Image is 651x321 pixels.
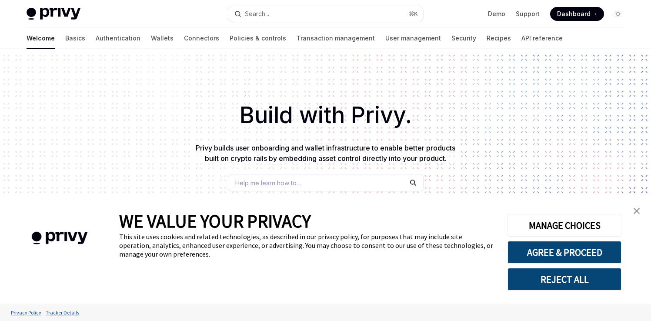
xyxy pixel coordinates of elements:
button: MANAGE CHOICES [507,214,621,237]
a: Wallets [151,28,174,49]
a: Basics [65,28,85,49]
a: Support [516,10,540,18]
button: REJECT ALL [507,268,621,291]
a: Demo [488,10,505,18]
a: Transaction management [297,28,375,49]
h1: Build with Privy. [14,98,637,132]
button: Toggle dark mode [611,7,625,21]
img: close banner [634,208,640,214]
a: Tracker Details [43,305,81,320]
img: company logo [13,219,106,257]
a: Policies & controls [230,28,286,49]
a: Security [451,28,476,49]
a: Recipes [487,28,511,49]
span: Dashboard [557,10,591,18]
div: This site uses cookies and related technologies, as described in our privacy policy, for purposes... [119,232,494,258]
a: API reference [521,28,563,49]
a: Privacy Policy [9,305,43,320]
a: Dashboard [550,7,604,21]
img: light logo [27,8,80,20]
a: close banner [628,202,645,220]
a: Welcome [27,28,55,49]
a: User management [385,28,441,49]
a: Authentication [96,28,140,49]
button: AGREE & PROCEED [507,241,621,264]
button: Search...⌘K [228,6,423,22]
span: Privy builds user onboarding and wallet infrastructure to enable better products built on crypto ... [196,144,455,163]
span: WE VALUE YOUR PRIVACY [119,210,311,232]
a: Connectors [184,28,219,49]
span: Help me learn how to… [235,178,301,187]
div: Search... [245,9,269,19]
span: ⌘ K [409,10,418,17]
